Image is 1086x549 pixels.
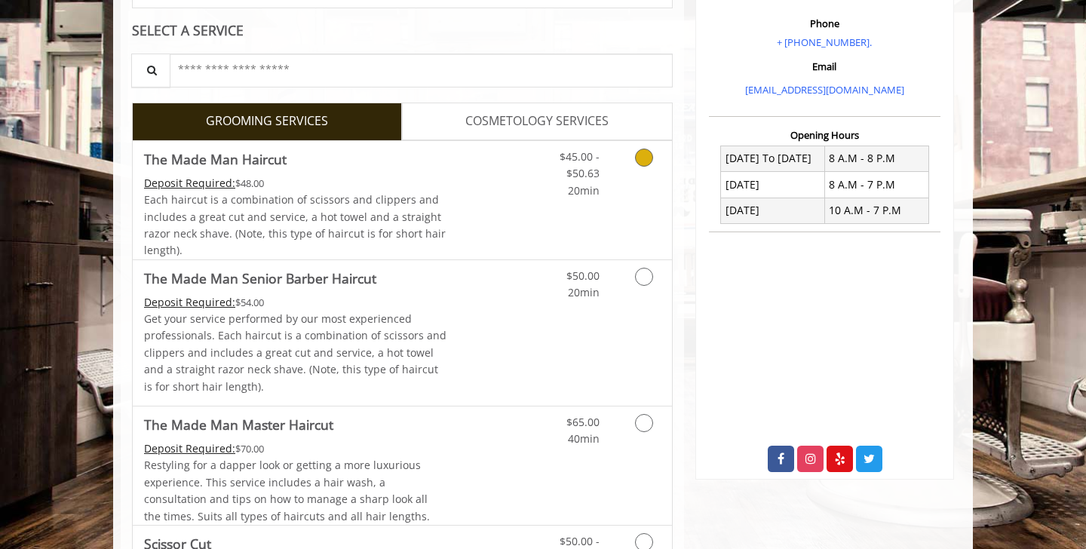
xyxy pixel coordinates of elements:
span: This service needs some Advance to be paid before we block your appointment [144,295,235,309]
div: $54.00 [144,294,447,311]
span: Each haircut is a combination of scissors and clippers and includes a great cut and service, a ho... [144,192,446,257]
a: + [PHONE_NUMBER]. [777,35,872,49]
span: $45.00 - $50.63 [560,149,600,180]
td: [DATE] To [DATE] [721,146,825,171]
div: $70.00 [144,440,447,457]
h3: Phone [713,18,937,29]
span: 20min [568,183,600,198]
div: SELECT A SERVICE [132,23,673,38]
td: 8 A.M - 7 P.M [824,172,928,198]
a: [EMAIL_ADDRESS][DOMAIN_NAME] [745,83,904,97]
span: Restyling for a dapper look or getting a more luxurious experience. This service includes a hair ... [144,458,430,523]
td: [DATE] [721,172,825,198]
b: The Made Man Senior Barber Haircut [144,268,376,289]
span: GROOMING SERVICES [206,112,328,131]
td: 10 A.M - 7 P.M [824,198,928,223]
span: $50.00 [566,268,600,283]
b: The Made Man Haircut [144,149,287,170]
span: This service needs some Advance to be paid before we block your appointment [144,176,235,190]
td: [DATE] [721,198,825,223]
div: $48.00 [144,175,447,192]
h3: Email [713,61,937,72]
span: COSMETOLOGY SERVICES [465,112,609,131]
span: 20min [568,285,600,299]
b: The Made Man Master Haircut [144,414,333,435]
h3: Opening Hours [709,130,940,140]
span: This service needs some Advance to be paid before we block your appointment [144,441,235,455]
p: Get your service performed by our most experienced professionals. Each haircut is a combination o... [144,311,447,395]
td: 8 A.M - 8 P.M [824,146,928,171]
span: $65.00 [566,415,600,429]
span: 40min [568,431,600,446]
button: Service Search [131,54,170,87]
